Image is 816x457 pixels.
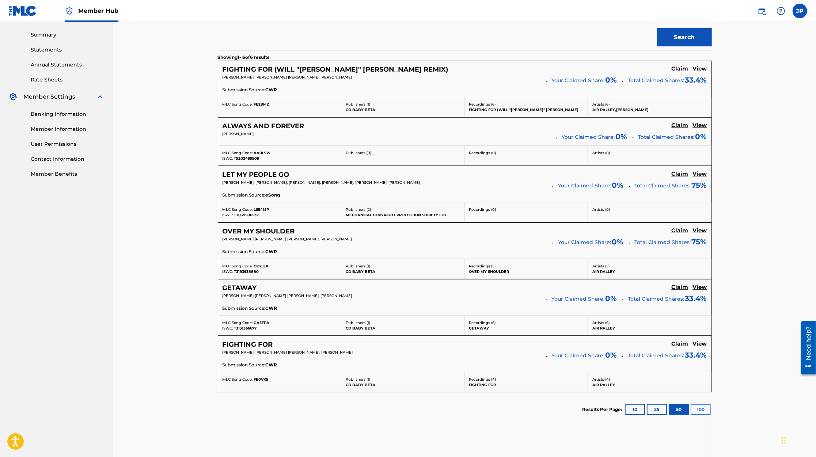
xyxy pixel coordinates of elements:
[692,236,707,247] span: 75 %
[669,404,689,415] button: 50
[638,133,695,141] span: Total Claimed Shares:
[223,75,352,80] span: [PERSON_NAME], [PERSON_NAME] [PERSON_NAME] [PERSON_NAME]
[562,133,615,141] span: Your Claimed Share:
[223,350,353,355] span: [PERSON_NAME], [PERSON_NAME] [PERSON_NAME], [PERSON_NAME]
[223,180,420,185] span: [PERSON_NAME], [PERSON_NAME], [PERSON_NAME], [PERSON_NAME], [PERSON_NAME], [PERSON_NAME]
[693,65,707,73] a: View
[218,54,270,61] p: Showing 1 - 6 of 6 results
[23,92,75,101] span: Member Settings
[558,182,611,190] span: Your Claimed Share:
[223,305,266,312] span: Submission Source:
[672,171,688,178] h5: Claim
[223,284,257,292] h5: GETAWAY
[693,284,707,291] h5: View
[592,207,707,212] p: Artists ( 0 )
[693,171,707,178] h5: View
[612,180,624,191] span: 0 %
[592,325,707,331] p: AIR RALLEY
[695,131,707,142] span: 0%
[266,362,277,368] span: CWR
[266,248,277,255] span: CWR
[777,7,785,15] img: help
[692,180,707,191] span: 75 %
[234,326,257,331] span: T3131366677
[223,132,254,136] span: [PERSON_NAME]
[793,4,807,18] div: User Menu
[592,102,707,107] p: Artists ( 6 )
[779,422,816,457] div: Chat Widget
[223,248,266,255] span: Submission Source:
[346,102,460,107] p: Publishers ( 1 )
[346,107,460,113] p: CD BABY BETA
[223,102,253,107] span: MLC Song Code:
[346,320,460,325] p: Publishers ( 1 )
[254,377,269,382] span: FE0VK5
[31,76,105,84] a: Rate Sheets
[96,92,105,101] img: expand
[223,213,233,217] span: ISWC:
[774,4,788,18] div: Help
[693,340,707,349] a: View
[469,382,584,388] p: FIGHTING FOR
[558,239,611,246] span: Your Claimed Share:
[628,77,684,84] span: Total Claimed Shares:
[647,404,667,415] button: 25
[672,227,688,234] h5: Claim
[628,352,684,359] span: Total Claimed Shares:
[346,207,460,212] p: Publishers ( 2 )
[469,377,584,382] p: Recordings ( 4 )
[796,318,816,377] iframe: Resource Center
[254,151,271,155] span: AA0L9W
[693,122,707,129] h5: View
[685,350,707,361] span: 33.4 %
[657,28,712,46] button: Search
[693,65,707,72] h5: View
[234,269,259,274] span: T3193938880
[31,110,105,118] a: Banking Information
[266,192,280,198] span: eSong
[78,7,118,15] span: Member Hub
[606,293,617,304] span: 0 %
[693,171,707,179] a: View
[628,296,684,302] span: Total Claimed Shares:
[625,404,645,415] button: 10
[223,192,266,198] span: Submission Source:
[782,429,786,451] div: Drag
[254,102,270,107] span: FE28MZ
[234,156,259,161] span: T9202499909
[223,207,253,212] span: MLC Song Code:
[31,46,105,54] a: Statements
[672,122,688,129] h5: Claim
[606,75,617,85] span: 0 %
[223,320,253,325] span: MLC Song Code:
[469,263,584,269] p: Recordings ( 5 )
[672,340,688,347] h5: Claim
[346,382,460,388] p: CD BABY BETA
[31,31,105,39] a: Summary
[223,293,352,298] span: [PERSON_NAME] [PERSON_NAME] [PERSON_NAME], [PERSON_NAME]
[612,236,624,247] span: 0 %
[223,362,266,368] span: Submission Source:
[672,65,688,72] h5: Claim
[223,151,253,155] span: MLC Song Code:
[31,140,105,148] a: User Permissions
[552,77,605,84] span: Your Claimed Share:
[685,293,707,304] span: 33.4 %
[254,207,269,212] span: LS54MP
[31,125,105,133] a: Member Information
[635,182,691,189] span: Total Claimed Shares:
[223,264,253,269] span: MLC Song Code:
[223,87,266,93] span: Submission Source:
[469,320,584,325] p: Recordings ( 6 )
[693,227,707,234] h5: View
[346,325,460,331] p: CD BABY BETA
[469,107,584,113] p: FIGHTING FOR (WILL "[PERSON_NAME]" [PERSON_NAME] REMIX)
[266,87,277,93] span: CWR
[552,295,605,303] span: Your Claimed Share:
[31,170,105,178] a: Member Benefits
[469,102,584,107] p: Recordings ( 6 )
[552,352,605,359] span: Your Claimed Share:
[266,305,277,312] span: CWR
